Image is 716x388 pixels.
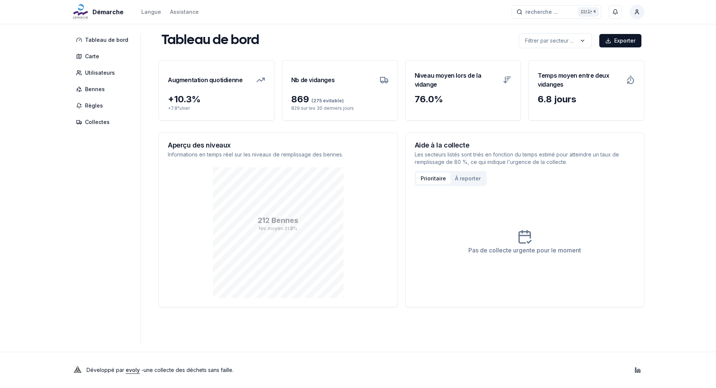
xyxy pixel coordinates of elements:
[525,37,574,44] p: Filtrer par secteur ...
[291,93,389,105] div: 869
[168,93,265,105] div: + 10.3 %
[512,5,601,19] button: recherche ...Ctrl+K
[72,66,136,80] a: Utilisateurs
[538,93,635,105] div: 6.8 jours
[599,34,641,47] button: Exporter
[415,151,635,166] p: Les secteurs listés sont triés en fonction du temps estimé pour atteindre un taux de remplissage ...
[450,173,485,184] button: À reporter
[415,142,635,149] h3: Aide à la collecte
[538,69,622,90] h3: Temps moyen entre deux vidanges
[72,364,84,376] img: Evoly Logo
[72,115,136,129] a: Collectes
[525,8,558,16] span: recherche ...
[170,7,199,16] a: Assistance
[85,36,128,44] span: Tableau de bord
[85,69,115,77] span: Utilisateurs
[85,118,110,126] span: Collectes
[161,33,259,48] h1: Tableau de bord
[168,151,389,158] p: Informations en temps réel sur les niveaux de remplissage des bennes.
[72,33,136,47] a: Tableau de bord
[72,3,89,21] img: Démarche Logo
[72,99,136,112] a: Règles
[415,69,499,90] h3: Niveau moyen lors de la vidange
[415,93,512,105] div: 76.0 %
[85,53,99,60] span: Carte
[416,173,450,184] button: Prioritaire
[168,69,242,90] h3: Augmentation quotidienne
[126,367,140,373] a: evoly
[291,69,335,90] h3: Nb de vidanges
[87,365,233,375] p: Développé par - une collecte des déchets sans faille .
[85,86,105,93] span: Bennes
[141,7,161,16] button: Langue
[72,50,136,63] a: Carte
[141,8,161,16] div: Langue
[92,7,123,16] span: Démarche
[85,102,103,109] span: Règles
[519,33,592,48] button: label
[168,105,265,111] p: + 7.8 % hier
[468,246,581,255] div: Pas de collecte urgente pour le moment
[72,83,136,96] a: Bennes
[72,7,126,16] a: Démarche
[309,98,344,103] span: (275 évitable)
[291,105,389,111] p: 829 sur les 30 derniers jours
[168,142,389,149] h3: Aperçu des niveaux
